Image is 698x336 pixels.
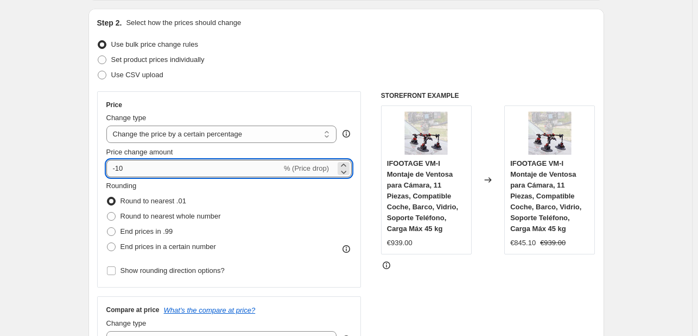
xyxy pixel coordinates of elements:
[106,160,282,177] input: -15
[97,17,122,28] h2: Step 2.
[120,197,186,205] span: Round to nearest .01
[106,306,160,314] h3: Compare at price
[387,159,458,233] span: IFOOTAGE VM-I Montaje de Ventosa para Cámara, 11 Piezas, Compatible Coche, Barco, Vidrio, Soporte...
[106,319,147,327] span: Change type
[126,17,241,28] p: Select how the prices should change
[341,128,352,139] div: help
[510,159,581,233] span: IFOOTAGE VM-I Montaje de Ventosa para Cámara, 11 Piezas, Compatible Coche, Barco, Vidrio, Soporte...
[284,164,329,172] span: % (Price drop)
[106,114,147,122] span: Change type
[106,101,122,109] h3: Price
[111,40,198,48] span: Use bulk price change rules
[404,111,448,155] img: 41CdVPXy1CL_80x.jpg
[106,148,173,156] span: Price change amount
[106,182,137,190] span: Rounding
[120,212,221,220] span: Round to nearest whole number
[387,238,413,248] div: €939.00
[111,71,163,79] span: Use CSV upload
[381,91,595,100] h6: STOREFRONT EXAMPLE
[164,306,256,314] button: What's the compare at price?
[510,238,536,248] div: €845.10
[528,111,572,155] img: 41CdVPXy1CL_80x.jpg
[120,266,225,275] span: Show rounding direction options?
[120,227,173,235] span: End prices in .99
[111,55,205,64] span: Set product prices individually
[540,238,566,248] strike: €939.00
[120,242,216,251] span: End prices in a certain number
